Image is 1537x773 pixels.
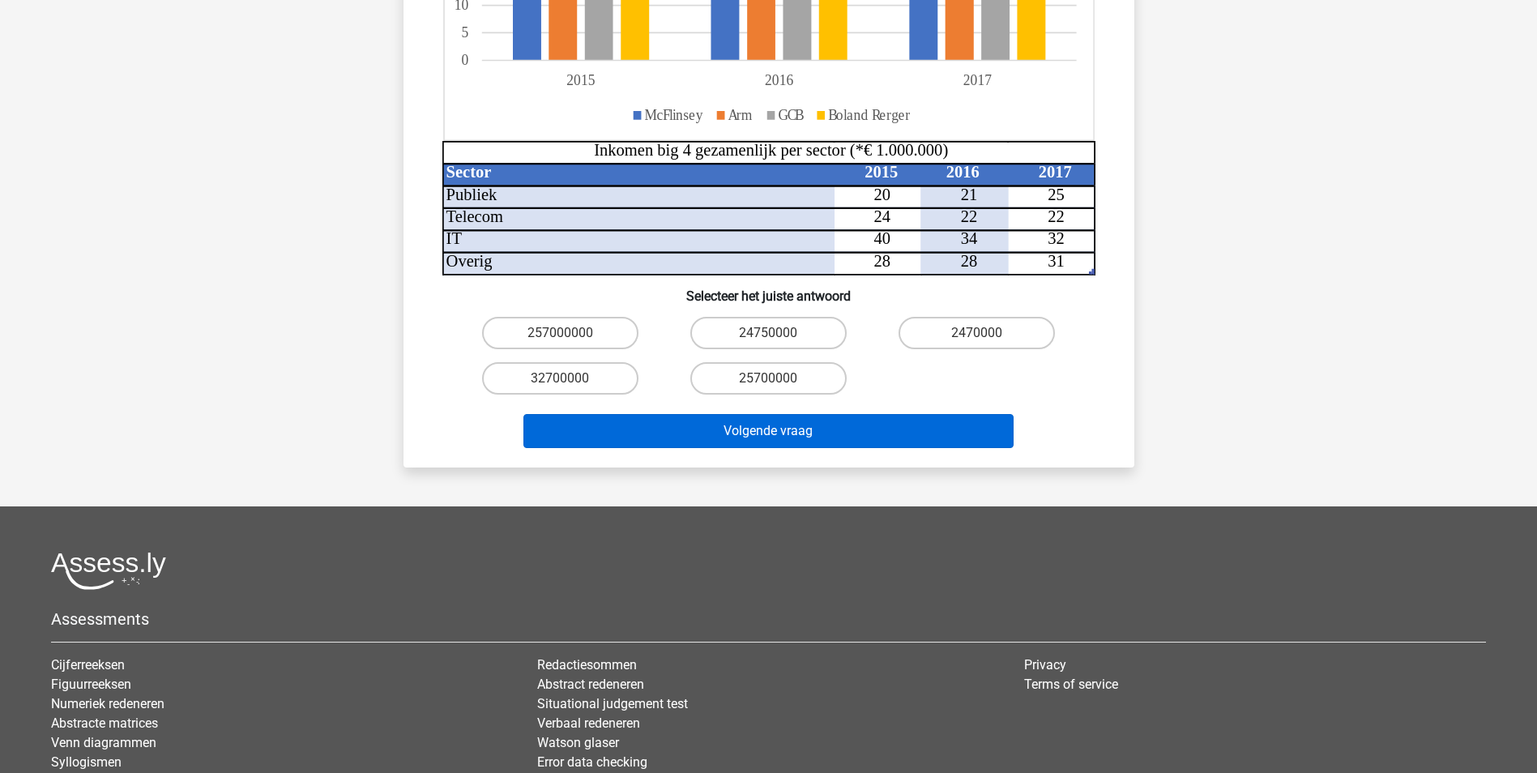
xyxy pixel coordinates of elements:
img: Assessly logo [51,552,166,590]
a: Watson glaser [537,735,619,750]
tspan: 5 [461,24,468,41]
tspan: 32 [1048,230,1065,248]
tspan: 2017 [1038,163,1071,181]
tspan: 0 [461,52,468,69]
tspan: 34 [960,230,977,248]
tspan: Telecom [446,207,502,225]
label: 25700000 [690,362,847,395]
tspan: Overig [446,252,492,271]
label: 32700000 [482,362,638,395]
tspan: 40 [873,230,890,248]
a: Terms of service [1024,677,1118,692]
tspan: 22 [1048,207,1065,225]
a: Numeriek redeneren [51,696,164,711]
a: Venn diagrammen [51,735,156,750]
tspan: 31 [1048,252,1065,270]
label: 257000000 [482,317,638,349]
tspan: 2015 [865,163,898,181]
tspan: 28 [960,252,977,270]
label: 2470000 [899,317,1055,349]
tspan: Boland Rerger [828,106,910,123]
tspan: 24 [873,207,890,225]
a: Error data checking [537,754,647,770]
button: Volgende vraag [523,414,1014,448]
h5: Assessments [51,609,1486,629]
tspan: Inkomen big 4 gezamenlijk per sector (*€ 1.000.000) [594,141,948,160]
a: Abstract redeneren [537,677,644,692]
tspan: 21 [960,186,977,203]
a: Cijferreeksen [51,657,125,673]
tspan: Sector [446,163,491,181]
h6: Selecteer het juiste antwoord [429,275,1108,304]
tspan: 201520162017 [566,72,992,89]
tspan: GCB [778,106,804,123]
a: Redactiesommen [537,657,637,673]
tspan: 25 [1048,186,1065,203]
tspan: 28 [873,252,890,270]
tspan: 2016 [946,163,979,181]
a: Syllogismen [51,754,122,770]
a: Situational judgement test [537,696,688,711]
tspan: McFlinsey [644,106,703,123]
a: Verbaal redeneren [537,715,640,731]
a: Abstracte matrices [51,715,158,731]
label: 24750000 [690,317,847,349]
tspan: Arm [728,106,752,123]
tspan: 20 [873,186,890,203]
a: Figuurreeksen [51,677,131,692]
tspan: 22 [960,207,977,225]
tspan: IT [446,230,462,248]
a: Privacy [1024,657,1066,673]
tspan: Publiek [446,186,497,203]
